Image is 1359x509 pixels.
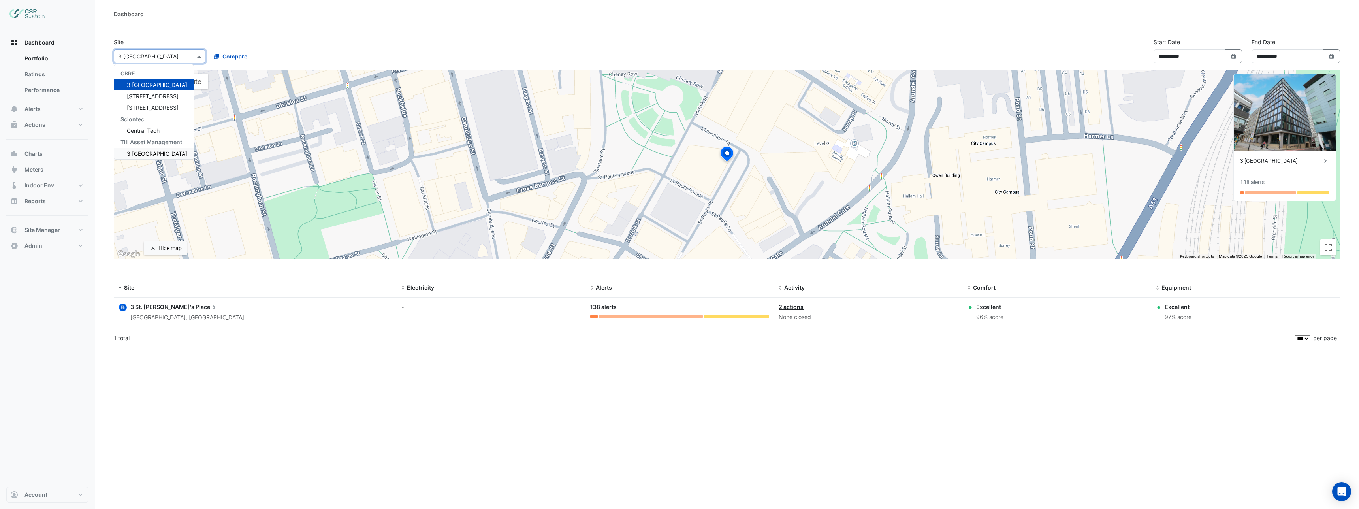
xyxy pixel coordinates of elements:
label: Site [114,38,124,46]
img: 3 St. Paul's Place [1234,74,1336,151]
span: Meters [24,166,43,173]
div: Excellent [1165,303,1191,311]
app-icon: Admin [10,242,18,250]
img: site-pin-selected.svg [718,145,736,164]
a: Performance [18,82,88,98]
a: 2 actions [779,304,804,310]
app-icon: Actions [10,121,18,129]
span: Alerts [596,284,612,291]
div: None closed [779,313,958,322]
span: Alerts [24,105,41,113]
button: Admin [6,238,88,254]
span: CBRE [120,70,135,77]
span: Actions [24,121,45,129]
a: Ratings [18,66,88,82]
span: Site Manager [24,226,60,234]
span: Place [196,303,218,311]
button: Hide map [144,241,187,255]
button: Account [6,487,88,503]
div: Options List [114,64,194,159]
app-icon: Meters [10,166,18,173]
app-icon: Charts [10,150,18,158]
div: 138 alerts [590,303,770,312]
span: 3 [GEOGRAPHIC_DATA] [127,81,187,88]
div: [GEOGRAPHIC_DATA], [GEOGRAPHIC_DATA] [130,313,244,322]
a: Portfolio [18,51,88,66]
span: Indoor Env [24,181,54,189]
span: [STREET_ADDRESS] [127,93,179,100]
app-icon: Reports [10,197,18,205]
div: 97% score [1165,313,1191,322]
span: Reports [24,197,46,205]
button: Dashboard [6,35,88,51]
div: Dashboard [114,10,144,18]
div: Hide map [158,244,182,253]
span: Central Tech [127,127,160,134]
button: Compare [209,49,252,63]
span: Till Asset Management [120,139,182,145]
span: Sciontec [120,116,144,123]
span: 3 [GEOGRAPHIC_DATA] [127,150,187,157]
button: Charts [6,146,88,162]
span: Charts [24,150,43,158]
span: Activity [784,284,805,291]
button: Indoor Env [6,177,88,193]
div: 1 total [114,328,1293,348]
div: - [401,303,581,311]
span: Admin [24,242,42,250]
button: Site Manager [6,222,88,238]
button: Reports [6,193,88,209]
span: Equipment [1161,284,1191,291]
span: Electricity [407,284,434,291]
span: 3 St. [PERSON_NAME]'s [130,304,194,310]
a: Terms (opens in new tab) [1267,254,1278,258]
button: Actions [6,117,88,133]
fa-icon: Select Date [1230,53,1237,60]
button: Alerts [6,101,88,117]
app-icon: Dashboard [10,39,18,47]
div: 138 alerts [1240,178,1265,187]
img: Google [116,249,142,259]
span: Site [124,284,134,291]
app-icon: Alerts [10,105,18,113]
span: Account [24,491,47,499]
img: Company Logo [9,6,45,22]
div: Dashboard [6,51,88,101]
a: Report a map error [1282,254,1314,258]
div: 3 [GEOGRAPHIC_DATA] [1240,157,1321,165]
button: Keyboard shortcuts [1180,254,1214,259]
fa-icon: Select Date [1328,53,1335,60]
span: Map data ©2025 Google [1219,254,1262,258]
span: Comfort [973,284,996,291]
span: Compare [222,52,247,60]
a: Open this area in Google Maps (opens a new window) [116,249,142,259]
button: Toggle fullscreen view [1320,239,1336,255]
label: End Date [1252,38,1275,46]
div: Excellent [976,303,1003,311]
app-icon: Site Manager [10,226,18,234]
span: per page [1313,335,1337,341]
span: Dashboard [24,39,55,47]
app-icon: Indoor Env [10,181,18,189]
div: Open Intercom Messenger [1332,482,1351,501]
div: 96% score [976,313,1003,322]
button: Meters [6,162,88,177]
label: Start Date [1154,38,1180,46]
span: [STREET_ADDRESS] [127,104,179,111]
